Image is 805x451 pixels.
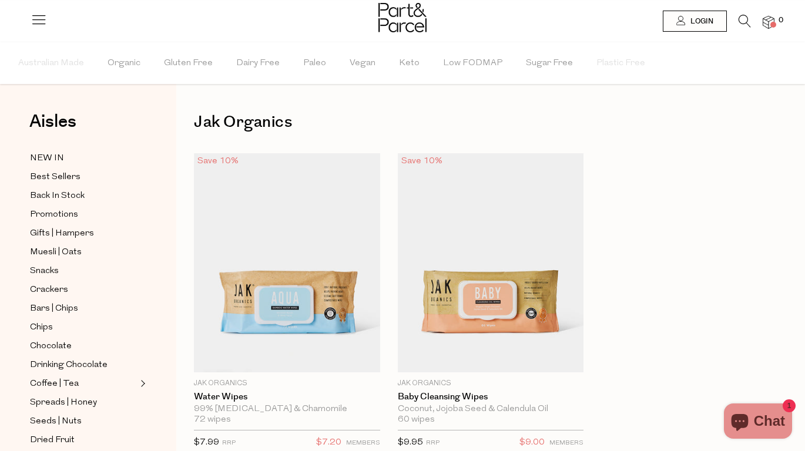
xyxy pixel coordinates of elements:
[194,153,242,169] div: Save 10%
[398,153,584,373] img: Baby Cleansing Wipes
[30,189,85,203] span: Back In Stock
[426,440,440,446] small: RRP
[30,227,94,241] span: Gifts | Hampers
[30,245,82,260] span: Muesli | Oats
[30,339,137,354] a: Chocolate
[720,403,796,442] inbox-online-store-chat: Shopify online store chat
[30,170,80,184] span: Best Sellers
[687,16,713,26] span: Login
[29,113,76,142] a: Aisles
[549,440,583,446] small: MEMBERS
[316,435,341,450] span: $7.20
[30,282,137,297] a: Crackers
[763,16,774,28] a: 0
[30,302,78,316] span: Bars | Chips
[108,43,140,84] span: Organic
[30,152,64,166] span: NEW IN
[30,358,137,372] a: Drinking Chocolate
[30,189,137,203] a: Back In Stock
[194,415,231,425] span: 72 wipes
[378,3,427,32] img: Part&Parcel
[399,43,420,84] span: Keto
[30,321,53,335] span: Chips
[30,226,137,241] a: Gifts | Hampers
[30,320,137,335] a: Chips
[194,109,787,136] h1: Jak Organics
[30,151,137,166] a: NEW IN
[398,392,584,402] a: Baby Cleansing Wipes
[30,396,97,410] span: Spreads | Honey
[30,415,82,429] span: Seeds | Nuts
[519,435,545,450] span: $9.00
[30,301,137,316] a: Bars | Chips
[194,404,380,415] div: 99% [MEDICAL_DATA] & Chamomile
[194,153,380,373] img: Water Wipes
[398,415,435,425] span: 60 wipes
[222,440,236,446] small: RRP
[30,376,137,391] a: Coffee | Tea
[398,153,446,169] div: Save 10%
[30,433,75,447] span: Dried Fruit
[30,433,137,447] a: Dried Fruit
[194,392,380,402] a: Water Wipes
[398,404,584,415] div: Coconut, Jojoba Seed & Calendula Oil
[776,15,786,26] span: 0
[30,395,137,410] a: Spreads | Honey
[236,43,280,84] span: Dairy Free
[398,378,584,389] p: Jak Organics
[443,43,502,84] span: Low FODMAP
[30,170,137,184] a: Best Sellers
[30,358,108,372] span: Drinking Chocolate
[663,11,727,32] a: Login
[596,43,645,84] span: Plastic Free
[30,377,79,391] span: Coffee | Tea
[30,414,137,429] a: Seeds | Nuts
[18,43,84,84] span: Australian Made
[30,339,72,354] span: Chocolate
[137,376,146,391] button: Expand/Collapse Coffee | Tea
[346,440,380,446] small: MEMBERS
[30,283,68,297] span: Crackers
[30,264,137,278] a: Snacks
[398,438,423,447] span: $9.95
[194,378,380,389] p: Jak Organics
[526,43,573,84] span: Sugar Free
[350,43,375,84] span: Vegan
[30,207,137,222] a: Promotions
[29,109,76,134] span: Aisles
[164,43,213,84] span: Gluten Free
[30,208,78,222] span: Promotions
[30,245,137,260] a: Muesli | Oats
[30,264,59,278] span: Snacks
[194,438,219,447] span: $7.99
[303,43,326,84] span: Paleo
